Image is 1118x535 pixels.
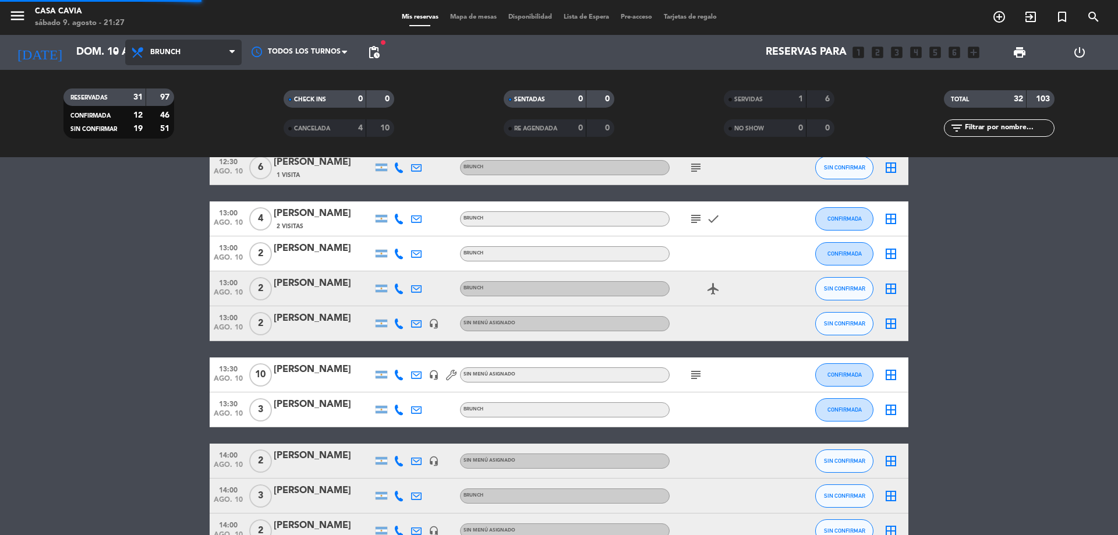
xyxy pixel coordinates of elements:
[815,398,873,421] button: CONFIRMADA
[133,125,143,133] strong: 19
[464,493,483,498] span: BRUNCH
[429,456,439,466] i: headset_mic
[358,124,363,132] strong: 4
[214,483,243,496] span: 14:00
[294,97,326,102] span: CHECK INS
[274,276,373,291] div: [PERSON_NAME]
[951,97,969,102] span: TOTAL
[214,461,243,474] span: ago. 10
[277,222,303,231] span: 2 Visitas
[706,282,720,296] i: airplanemode_active
[870,45,885,60] i: looks_two
[249,363,272,387] span: 10
[824,164,865,171] span: SIN CONFIRMAR
[824,527,865,534] span: SIN CONFIRMAR
[658,14,723,20] span: Tarjetas de regalo
[689,368,703,382] i: subject
[464,286,483,290] span: BRUNCH
[249,156,272,179] span: 6
[815,312,873,335] button: SIN CONFIRMAR
[950,121,964,135] i: filter_list
[274,311,373,326] div: [PERSON_NAME]
[824,458,865,464] span: SIN CONFIRMAR
[734,97,763,102] span: SERVIDAS
[70,95,108,101] span: RESERVADAS
[689,161,703,175] i: subject
[249,207,272,231] span: 4
[274,397,373,412] div: [PERSON_NAME]
[133,111,143,119] strong: 12
[249,242,272,265] span: 2
[815,277,873,300] button: SIN CONFIRMAR
[380,124,392,132] strong: 10
[824,285,865,292] span: SIN CONFIRMAR
[1036,95,1052,103] strong: 103
[429,370,439,380] i: headset_mic
[214,518,243,531] span: 14:00
[1046,7,1078,27] span: Reserva especial
[908,45,924,60] i: looks_4
[274,518,373,533] div: [PERSON_NAME]
[884,247,898,261] i: border_all
[827,215,862,222] span: CONFIRMADA
[928,45,943,60] i: looks_5
[815,363,873,387] button: CONFIRMADA
[160,111,172,119] strong: 46
[380,39,387,46] span: fiber_manual_record
[1078,7,1109,27] span: BUSCAR
[274,241,373,256] div: [PERSON_NAME]
[214,240,243,254] span: 13:00
[464,407,483,412] span: BRUNCH
[70,126,117,132] span: SIN CONFIRMAR
[824,320,865,327] span: SIN CONFIRMAR
[214,168,243,181] span: ago. 10
[9,7,26,29] button: menu
[214,254,243,267] span: ago. 10
[160,125,172,133] strong: 51
[884,212,898,226] i: border_all
[214,289,243,302] span: ago. 10
[578,95,583,103] strong: 0
[385,95,392,103] strong: 0
[734,126,764,132] span: NO SHOW
[503,14,558,20] span: Disponibilidad
[214,310,243,324] span: 13:00
[947,45,962,60] i: looks_6
[35,6,125,17] div: Casa Cavia
[214,375,243,388] span: ago. 10
[464,165,483,169] span: BRUNCH
[133,93,143,101] strong: 31
[889,45,904,60] i: looks_3
[274,448,373,463] div: [PERSON_NAME]
[214,219,243,232] span: ago. 10
[1015,7,1046,27] span: WALK IN
[444,14,503,20] span: Mapa de mesas
[214,324,243,337] span: ago. 10
[249,312,272,335] span: 2
[464,216,483,221] span: BRUNCH
[558,14,615,20] span: Lista de Espera
[815,484,873,508] button: SIN CONFIRMAR
[1073,45,1087,59] i: power_settings_new
[108,45,122,59] i: arrow_drop_down
[884,368,898,382] i: border_all
[1049,35,1109,70] div: LOG OUT
[578,124,583,132] strong: 0
[689,212,703,226] i: subject
[964,122,1054,134] input: Filtrar por nombre...
[827,371,862,378] span: CONFIRMADA
[277,171,300,180] span: 1 Visita
[160,93,172,101] strong: 97
[70,113,111,119] span: CONFIRMADA
[294,126,330,132] span: CANCELADA
[1014,95,1023,103] strong: 32
[798,124,803,132] strong: 0
[815,242,873,265] button: CONFIRMADA
[966,45,981,60] i: add_box
[851,45,866,60] i: looks_one
[992,10,1006,24] i: add_circle_outline
[464,372,515,377] span: Sin menú asignado
[249,398,272,421] span: 3
[214,275,243,289] span: 13:00
[214,496,243,509] span: ago. 10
